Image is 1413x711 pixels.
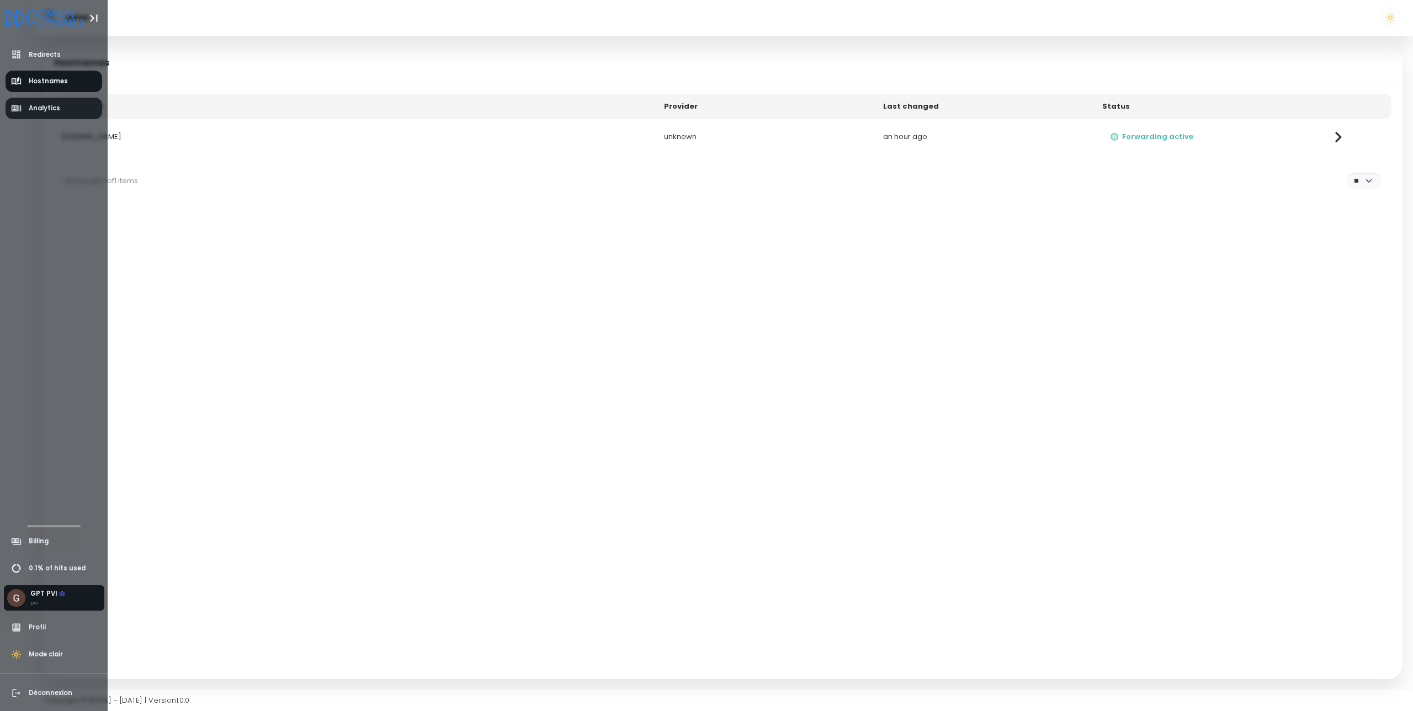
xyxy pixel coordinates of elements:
td: unknown [657,119,876,155]
a: Hostnames [6,71,103,92]
th: Status [1095,94,1320,119]
div: pvi [30,599,65,607]
a: 0.1% of hits used [6,558,103,579]
a: Billing [6,531,103,552]
span: 0.1% of hits used [29,564,86,573]
th: Provider [657,94,876,119]
th: Last changed [876,94,1095,119]
td: [DOMAIN_NAME] [54,119,657,155]
span: Billing [29,537,49,546]
th: Hostname [54,94,657,119]
a: Redirects [6,44,103,66]
select: Per [1347,173,1380,189]
a: Logo [6,10,83,25]
a: Analytics [6,98,103,119]
td: an hour ago [876,119,1095,155]
button: Forwarding active [1102,127,1202,147]
span: Mode clair [29,650,63,659]
span: Copyright © [DATE] - [DATE] | Version 1.0.0 [43,695,189,705]
span: Hostnames [29,77,68,86]
div: GPT PVI [30,589,65,599]
span: Déconnexion [29,688,72,698]
span: Analytics [29,104,60,113]
button: Toggle Aside [83,8,104,29]
img: Avatar [7,589,25,607]
span: Redirects [29,50,61,60]
span: Profil [29,623,46,632]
